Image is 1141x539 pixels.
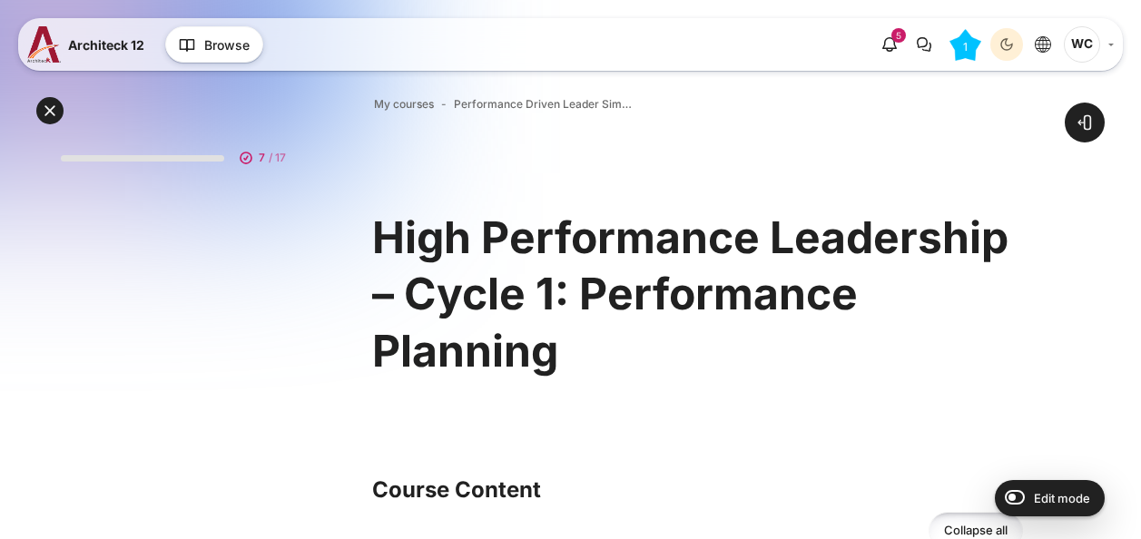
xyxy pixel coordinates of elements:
span: / 17 [269,150,286,166]
span: Browse [204,35,250,54]
a: 7 / 17 [46,131,308,176]
a: My courses [374,96,434,113]
div: Show notification window with 5 new notifications [873,28,906,61]
div: Level #1 [949,29,981,61]
a: Performance Driven Leader Simulation_1 [454,96,635,113]
span: 7 [259,150,265,166]
button: Browse [165,26,263,63]
span: Wachirawit Chaiso [1064,26,1100,63]
a: Level #1 [942,28,989,61]
button: Light Mode Dark Mode [990,28,1023,61]
h3: Course Content [372,475,1023,504]
h1: High Performance Leadership – Cycle 1: Performance Planning [372,210,1023,379]
button: There are 0 unread conversations [908,28,940,61]
a: User menu [1064,26,1114,63]
nav: Navigation bar [372,93,1023,116]
div: Dark Mode [993,31,1020,58]
button: Languages [1027,28,1059,61]
span: Architeck 12 [68,35,144,54]
img: A12 [27,26,61,63]
span: Edit mode [1034,491,1090,505]
a: A12 A12 Architeck 12 [27,26,152,63]
div: 5 [891,28,906,43]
